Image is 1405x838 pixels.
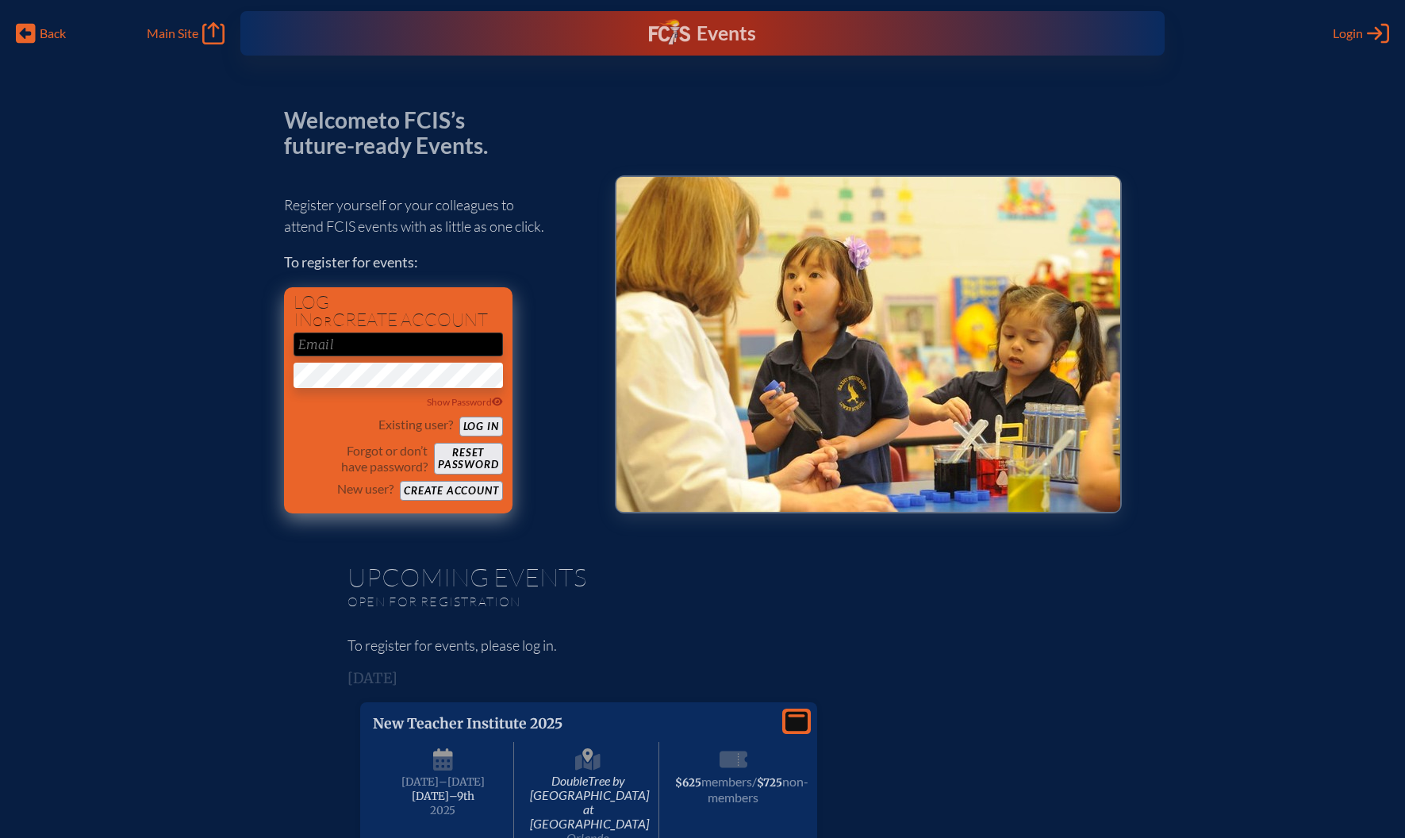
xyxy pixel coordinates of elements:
p: Existing user? [378,417,453,432]
p: To register for events: [284,252,589,273]
button: Log in [459,417,503,436]
span: –[DATE] [439,775,485,789]
button: Resetpassword [434,443,502,475]
h3: [DATE] [347,671,1058,686]
p: Open for registration [347,594,766,609]
h1: Log in create account [294,294,503,329]
span: [DATE] [401,775,439,789]
span: / [752,774,757,789]
img: Events [616,177,1120,512]
p: To register for events, please log in. [347,635,1058,656]
span: Back [40,25,66,41]
p: New user? [337,481,393,497]
span: $625 [675,776,701,790]
span: [DATE]–⁠9th [412,790,474,803]
button: Create account [400,481,502,501]
span: members [701,774,752,789]
p: New Teacher Institute 2025 [373,715,773,732]
span: 2025 [386,805,501,817]
h1: Upcoming Events [347,564,1058,590]
span: or [313,313,332,329]
p: Welcome to FCIS’s future-ready Events. [284,108,506,158]
a: Main Site [147,22,225,44]
p: Forgot or don’t have password? [294,443,428,475]
p: Register yourself or your colleagues to attend FCIS events with as little as one click. [284,194,589,237]
span: non-members [708,774,808,805]
span: Show Password [427,396,503,408]
span: Main Site [147,25,198,41]
div: FCIS Events — Future ready [497,19,908,48]
span: Login [1333,25,1363,41]
span: $725 [757,776,782,790]
input: Email [294,333,503,356]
